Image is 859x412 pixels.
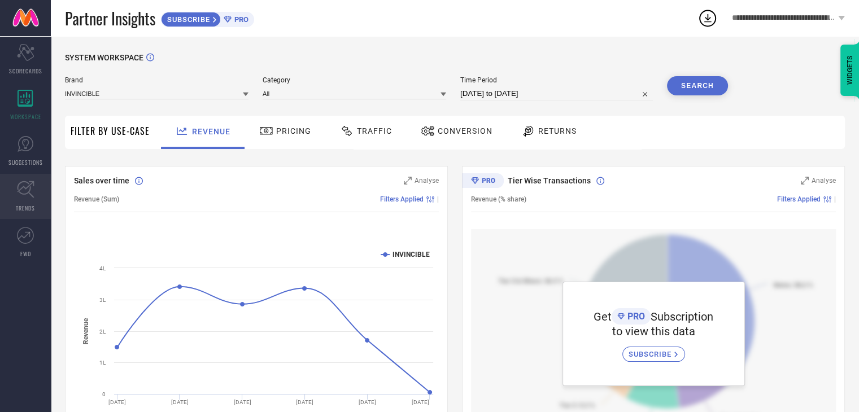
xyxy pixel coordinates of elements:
text: 0 [102,391,106,397]
span: TRENDS [16,204,35,212]
span: SYSTEM WORKSPACE [65,53,143,62]
svg: Zoom [801,177,809,185]
a: SUBSCRIBE [622,338,685,362]
span: Brand [65,76,248,84]
div: Premium [462,173,504,190]
span: Sales over time [74,176,129,185]
span: Revenue [192,127,230,136]
tspan: Revenue [82,317,90,344]
span: Analyse [812,177,836,185]
text: [DATE] [108,399,126,405]
span: to view this data [612,325,695,338]
span: FWD [20,249,31,258]
span: | [437,195,439,203]
span: | [834,195,836,203]
span: PRO [625,311,645,322]
text: 1L [99,360,106,366]
span: Conversion [438,126,492,135]
text: 2L [99,328,106,335]
span: WORKSPACE [10,112,41,121]
span: SUBSCRIBE [629,350,674,358]
span: Subscription [651,310,713,323]
span: SCORECARDS [9,67,42,75]
span: Analyse [415,177,439,185]
button: Search [667,76,728,95]
text: [DATE] [296,399,313,405]
span: Filters Applied [380,195,424,203]
span: Category [263,76,446,84]
text: 3L [99,297,106,303]
text: 4L [99,265,106,271]
span: Tier Wise Transactions [508,176,591,185]
span: Revenue (Sum) [74,195,119,203]
a: SUBSCRIBEPRO [161,9,254,27]
span: Pricing [276,126,311,135]
span: Time Period [460,76,653,84]
svg: Zoom [404,177,412,185]
text: [DATE] [412,399,429,405]
span: SUGGESTIONS [8,158,43,166]
text: [DATE] [359,399,376,405]
text: [DATE] [171,399,189,405]
span: Revenue (% share) [471,195,526,203]
span: Returns [538,126,577,135]
span: SUBSCRIBE [162,15,213,24]
input: Select time period [460,87,653,100]
span: PRO [232,15,248,24]
text: INVINCIBLE [393,251,430,258]
span: Get [594,310,612,323]
span: Filters Applied [777,195,821,203]
span: Partner Insights [65,7,155,30]
span: Traffic [357,126,392,135]
span: Filter By Use-Case [71,124,150,138]
text: [DATE] [234,399,251,405]
div: Open download list [697,8,718,28]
